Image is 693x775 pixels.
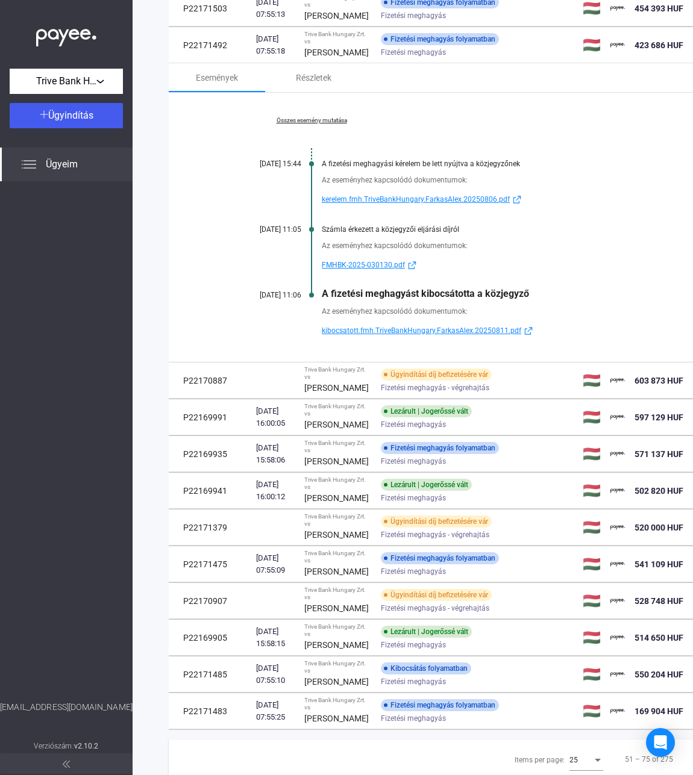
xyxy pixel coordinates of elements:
img: external-link-blue [510,195,524,204]
img: payee-logo [610,38,625,52]
strong: v2.10.2 [74,742,99,750]
div: [DATE] 07:55:09 [256,552,295,576]
strong: [PERSON_NAME] [304,420,369,429]
strong: [PERSON_NAME] [304,493,369,503]
td: P22171483 [169,693,251,729]
span: Fizetési meghagyás [381,45,446,60]
img: payee-logo [610,373,625,388]
td: 🇭🇺 [578,583,606,619]
td: P22169905 [169,620,251,656]
img: payee-logo [610,704,625,718]
td: P22171485 [169,656,251,693]
mat-select: Items per page: [569,752,603,767]
div: Fizetési meghagyás folyamatban [381,552,499,564]
span: 603 873 HUF [635,376,683,385]
span: 502 820 HUF [635,486,683,496]
img: payee-logo [610,667,625,682]
button: Trive Bank Hungary Zrt. [10,69,123,94]
td: 🇭🇺 [578,620,606,656]
img: payee-logo [610,1,625,16]
span: FMHBK-2025-030130.pdf [322,258,405,272]
span: Fizetési meghagyás - végrehajtás [381,528,489,542]
div: Fizetési meghagyás folyamatban [381,33,499,45]
img: plus-white.svg [40,110,48,119]
div: Események [196,70,238,85]
div: Ügyindítási díj befizetésére vár [381,369,492,381]
td: 🇭🇺 [578,509,606,546]
div: [DATE] 15:44 [229,160,301,168]
div: Lezárult | Jogerőssé vált [381,479,472,491]
div: Fizetési meghagyás folyamatban [381,442,499,454]
div: Trive Bank Hungary Zrt. vs [304,550,371,564]
img: payee-logo [610,484,625,498]
img: payee-logo [610,594,625,608]
div: [DATE] 07:55:10 [256,662,295,686]
td: P22170887 [169,363,251,399]
span: Ügyindítás [48,110,93,121]
span: Fizetési meghagyás [381,711,446,726]
div: Kibocsátás folyamatban [381,662,471,674]
img: external-link-blue [405,261,419,270]
td: 🇭🇺 [578,473,606,509]
span: Fizetési meghagyás [381,491,446,505]
span: 423 686 HUF [635,40,683,50]
div: Trive Bank Hungary Zrt. vs [304,623,371,638]
div: Trive Bank Hungary Zrt. vs [304,660,371,674]
div: Items per page: [515,753,565,767]
div: Ügyindítási díj befizetésére vár [381,515,492,528]
span: Fizetési meghagyás [381,417,446,432]
div: [DATE] 07:55:25 [256,699,295,723]
td: 🇭🇺 [578,363,606,399]
div: Fizetési meghagyás folyamatban [381,699,499,711]
td: P22171492 [169,27,251,63]
strong: [PERSON_NAME] [304,677,369,686]
div: Ügyindítási díj befizetésére vár [381,589,492,601]
strong: [PERSON_NAME] [304,383,369,393]
div: Trive Bank Hungary Zrt. vs [304,587,371,601]
img: arrow-double-left-grey.svg [63,761,70,768]
span: Fizetési meghagyás [381,638,446,652]
td: 🇭🇺 [578,693,606,729]
td: 🇭🇺 [578,436,606,472]
div: [DATE] 15:58:06 [256,442,295,466]
span: kibocsatott.fmh.TriveBankHungary.FarkasAlex.20250811.pdf [322,323,521,338]
div: [DATE] 11:05 [229,225,301,234]
span: 25 [569,756,578,764]
div: Trive Bank Hungary Zrt. vs [304,513,371,528]
div: [DATE] 16:00:12 [256,479,295,503]
span: Fizetési meghagyás [381,564,446,579]
div: Trive Bank Hungary Zrt. vs [304,440,371,454]
img: payee-logo [610,410,625,425]
span: 550 204 HUF [635,670,683,679]
div: Trive Bank Hungary Zrt. vs [304,476,371,491]
strong: [PERSON_NAME] [304,11,369,20]
strong: [PERSON_NAME] [304,714,369,723]
strong: [PERSON_NAME] [304,48,369,57]
span: Ügyeim [46,157,78,172]
td: 🇭🇺 [578,399,606,435]
div: Trive Bank Hungary Zrt. vs [304,366,371,381]
td: 🇭🇺 [578,546,606,582]
td: P22169991 [169,399,251,435]
div: Open Intercom Messenger [646,728,675,757]
a: Összes esemény mutatása [229,117,394,124]
div: 51 – 75 of 275 [625,752,673,767]
div: [DATE] 11:06 [229,291,301,299]
span: Fizetési meghagyás [381,454,446,468]
img: payee-logo [610,447,625,461]
span: kerelem.fmh.TriveBankHungary.FarkasAlex.20250806.pdf [322,192,510,207]
span: Fizetési meghagyás [381,674,446,689]
span: 528 748 HUF [635,596,683,606]
img: payee-logo [610,520,625,535]
img: external-link-blue [521,326,536,335]
td: P22169935 [169,436,251,472]
img: payee-logo [610,557,625,571]
span: 514 650 HUF [635,633,683,643]
td: 🇭🇺 [578,27,606,63]
span: 541 109 HUF [635,559,683,569]
div: [DATE] 07:55:18 [256,33,295,57]
strong: [PERSON_NAME] [304,456,369,466]
strong: [PERSON_NAME] [304,603,369,613]
strong: [PERSON_NAME] [304,530,369,540]
td: P22171475 [169,546,251,582]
